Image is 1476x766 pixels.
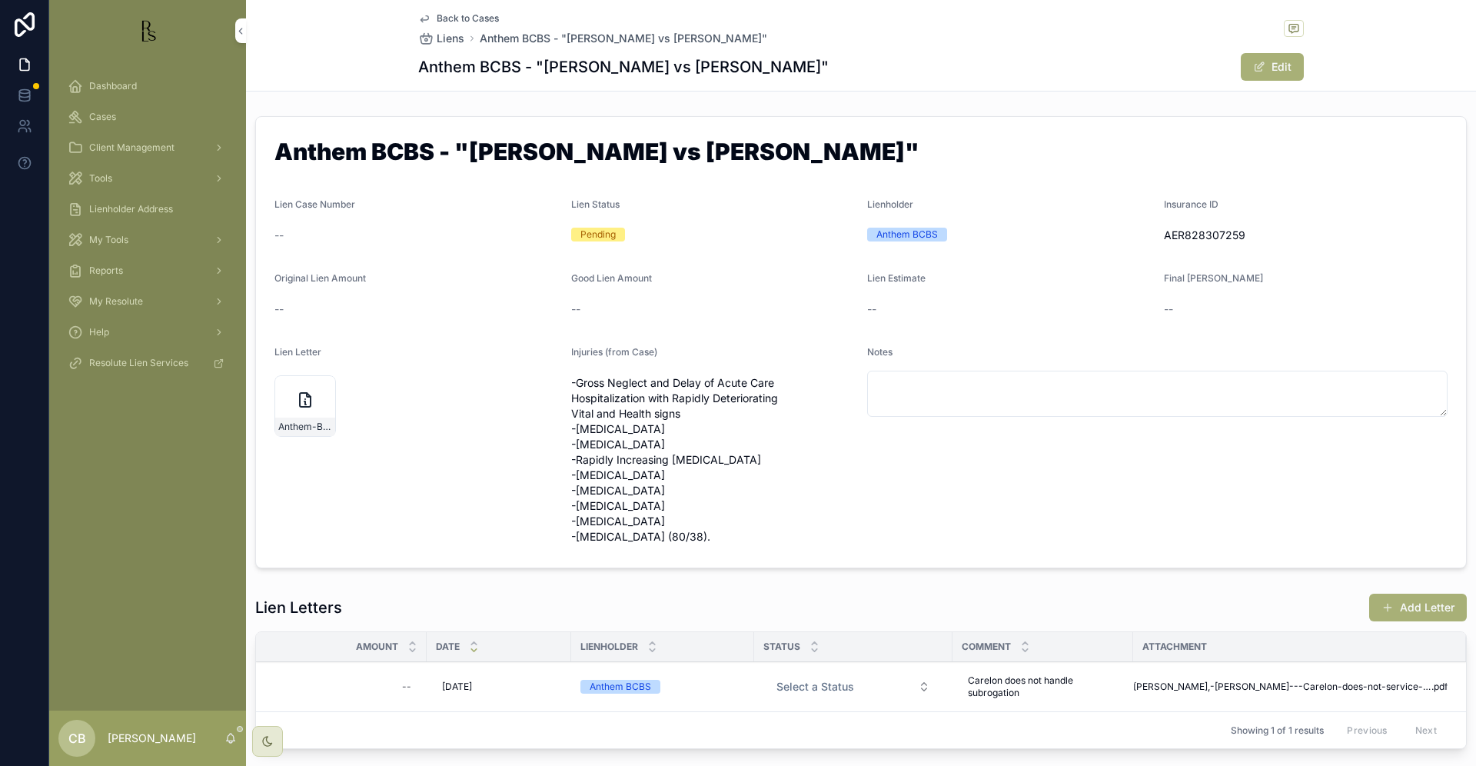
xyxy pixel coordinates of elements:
span: -- [1164,301,1173,317]
span: Final [PERSON_NAME] [1164,272,1263,284]
a: Client Management [58,134,237,162]
span: Resolute Lien Services [89,357,188,369]
span: Injuries (from Case) [571,346,657,358]
span: Dashboard [89,80,137,92]
span: Carelon does not handle subrogation [968,674,1118,699]
a: -- [274,674,417,699]
span: Amount [356,641,398,653]
span: Lien Status [571,198,620,210]
div: -- [402,681,411,693]
span: Lien Letter [274,346,321,358]
span: -- [867,301,876,317]
h1: Anthem BCBS - "[PERSON_NAME] vs [PERSON_NAME]" [274,140,1448,169]
span: Insurance ID [1164,198,1218,210]
a: Help [58,318,237,346]
span: My Tools [89,234,128,246]
a: Carelon does not handle subrogation [962,668,1124,705]
a: My Resolute [58,288,237,315]
span: CB [68,729,86,748]
button: Add Letter [1369,594,1467,621]
button: Select Button [764,673,942,701]
a: Cases [58,103,237,131]
h1: Lien Letters [255,597,342,618]
span: Lienholder Address [89,203,173,215]
span: Comment [962,641,1011,653]
span: Showing 1 of 1 results [1231,724,1324,737]
div: Anthem BCBS [876,228,938,241]
span: Lien Case Number [274,198,355,210]
span: Lien Estimate [867,272,926,284]
button: Edit [1241,53,1304,81]
span: -Gross Neglect and Delay of Acute Care Hospitalization with Rapidly Deteriorating Vital and Healt... [571,375,856,545]
a: [PERSON_NAME],-[PERSON_NAME]---Carelon-does-not-service-this-plan-08-12-25.pdf [1133,681,1448,693]
span: Cases [89,111,116,123]
span: Lienholder [580,641,638,653]
span: Attachment [1142,641,1207,653]
span: Reports [89,265,123,277]
span: Good Lien Amount [571,272,652,284]
span: Status [763,641,800,653]
a: Back to Cases [418,12,499,25]
img: App logo [135,18,160,43]
span: -- [274,228,284,243]
a: Resolute Lien Services [58,349,237,377]
a: Liens [418,31,464,46]
span: Anthem-BCBS-initial-lien-request-07-31-2025 [278,421,332,433]
a: [DATE] [436,674,562,699]
span: Date [436,641,460,653]
a: Lienholder Address [58,195,237,223]
span: My Resolute [89,295,143,308]
a: Dashboard [58,72,237,100]
h1: Anthem BCBS - "[PERSON_NAME] vs [PERSON_NAME]" [418,56,829,78]
span: -- [274,301,284,317]
span: Tools [89,172,112,185]
a: Anthem BCBS [580,680,745,694]
a: Anthem BCBS - "[PERSON_NAME] vs [PERSON_NAME]" [480,31,767,46]
span: Client Management [89,142,175,154]
span: Liens [437,31,464,46]
span: -- [571,301,580,317]
div: Anthem BCBS [590,680,651,694]
span: [PERSON_NAME],-[PERSON_NAME]---Carelon-does-not-service-this-plan-08-12-25 [1133,681,1431,693]
span: Help [89,326,109,338]
a: My Tools [58,226,237,254]
span: [DATE] [442,681,472,693]
p: [PERSON_NAME] [108,731,196,746]
a: Tools [58,165,237,192]
span: Notes [867,346,893,358]
span: .pdf [1431,681,1448,693]
span: Lienholder [867,198,913,210]
span: AER828307259 [1164,228,1448,243]
a: Reports [58,257,237,285]
div: Pending [580,228,616,241]
span: Select a Status [776,679,854,694]
a: Select Button [763,672,943,701]
span: Original Lien Amount [274,272,366,284]
span: Back to Cases [437,12,499,25]
div: scrollable content [49,62,246,397]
